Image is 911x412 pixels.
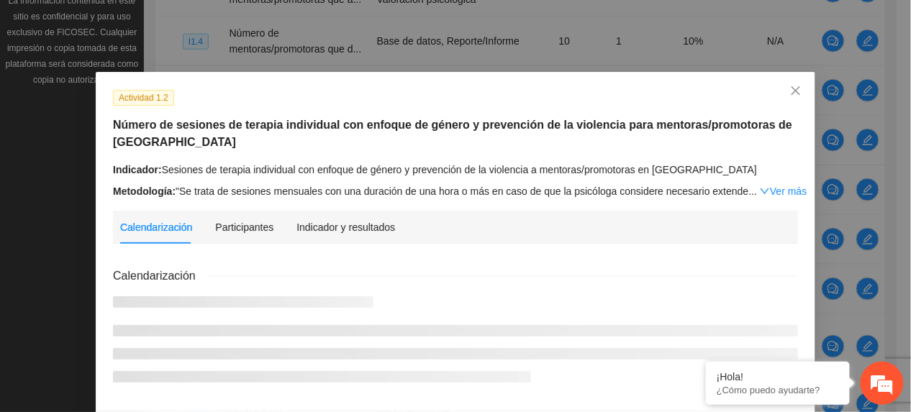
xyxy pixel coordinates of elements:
[83,129,199,274] span: Estamos en línea.
[113,267,207,285] span: Calendarización
[296,219,395,235] div: Indicador y resultados
[120,219,192,235] div: Calendarización
[113,116,798,151] h5: Número de sesiones de terapia individual con enfoque de género y prevención de la violencia para ...
[760,186,807,197] a: Expand
[717,371,839,383] div: ¡Hola!
[113,162,798,178] div: Sesiones de terapia individual con enfoque de género y prevención de la violencia a mentoras/prom...
[776,72,815,111] button: Close
[236,7,271,42] div: Minimizar ventana de chat en vivo
[717,385,839,395] p: ¿Cómo puedo ayudarte?
[215,219,273,235] div: Participantes
[113,186,176,197] strong: Metodología:
[75,73,242,92] div: Chatee con nosotros ahora
[113,90,174,106] span: Actividad 1.2
[749,186,758,197] span: ...
[113,183,798,199] div: "Se trata de sesiones mensuales con una duración de una hora o más en caso de que la psicóloga co...
[760,186,770,196] span: down
[790,85,802,96] span: close
[7,266,274,316] textarea: Escriba su mensaje y pulse “Intro”
[113,164,162,175] strong: Indicador:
